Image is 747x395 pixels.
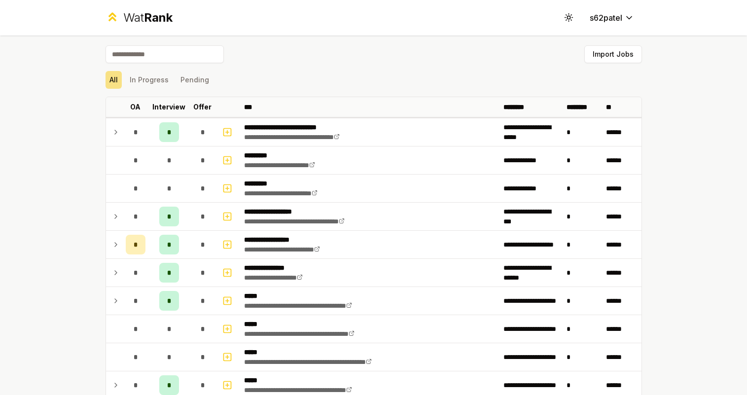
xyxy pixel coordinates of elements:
[106,71,122,89] button: All
[126,71,173,89] button: In Progress
[144,10,173,25] span: Rank
[152,102,185,112] p: Interview
[590,12,622,24] span: s62patel
[123,10,173,26] div: Wat
[177,71,213,89] button: Pending
[582,9,642,27] button: s62patel
[584,45,642,63] button: Import Jobs
[193,102,212,112] p: Offer
[106,10,173,26] a: WatRank
[130,102,141,112] p: OA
